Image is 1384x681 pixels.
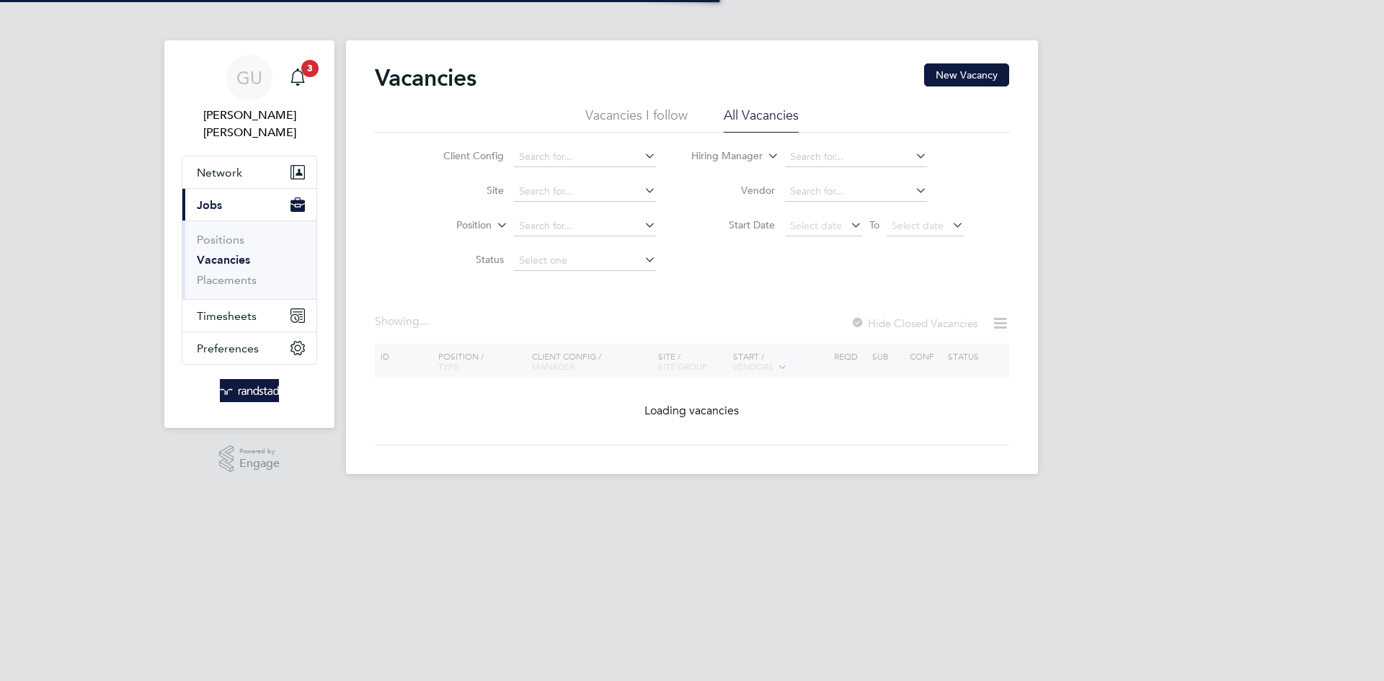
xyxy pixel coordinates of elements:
a: Positions [197,233,244,246]
label: Hide Closed Vacancies [851,316,977,330]
span: Select date [892,219,944,232]
a: Go to home page [182,379,317,402]
li: Vacancies I follow [585,107,688,133]
button: New Vacancy [924,63,1009,86]
div: Jobs [182,221,316,299]
input: Search for... [514,182,656,202]
button: Timesheets [182,300,316,331]
label: Start Date [692,218,775,231]
span: Select date [790,219,842,232]
button: Preferences [182,332,316,364]
label: Hiring Manager [680,149,763,164]
input: Search for... [785,147,927,167]
span: ... [420,314,428,329]
span: Network [197,166,242,179]
label: Site [421,184,504,197]
span: Timesheets [197,309,257,323]
img: randstad-logo-retina.png [220,379,280,402]
input: Search for... [514,147,656,167]
span: To [865,215,884,234]
button: Jobs [182,189,316,221]
span: Preferences [197,342,259,355]
li: All Vacancies [724,107,799,133]
span: Engage [239,458,280,470]
a: Powered byEngage [219,445,280,473]
span: Georgina Ulysses [182,107,317,141]
input: Search for... [785,182,927,202]
h2: Vacancies [375,63,476,92]
span: GU [236,68,262,87]
span: Jobs [197,198,222,212]
a: Vacancies [197,253,250,267]
a: 3 [283,55,312,101]
label: Vendor [692,184,775,197]
div: Showing [375,314,431,329]
a: Placements [197,273,257,287]
label: Position [409,218,492,233]
span: 3 [301,60,319,77]
span: Powered by [239,445,280,458]
input: Select one [514,251,656,271]
button: Network [182,156,316,188]
nav: Main navigation [164,40,334,428]
label: Status [421,253,504,266]
label: Client Config [421,149,504,162]
input: Search for... [514,216,656,236]
a: GU[PERSON_NAME] [PERSON_NAME] [182,55,317,141]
